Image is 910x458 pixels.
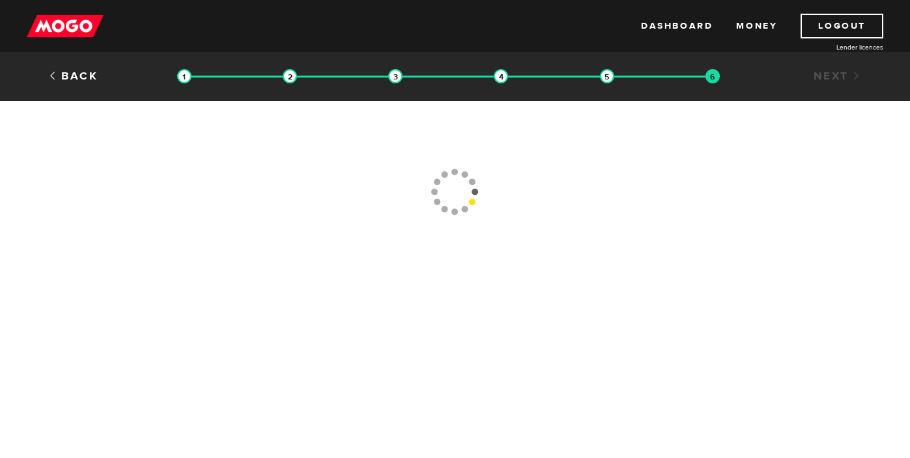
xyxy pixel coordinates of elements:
a: Logout [801,14,883,38]
img: loading-colorWheel_medium.gif [431,119,479,265]
a: Dashboard [641,14,713,38]
img: mogo_logo-11ee424be714fa7cbb0f0f49df9e16ec.png [27,14,104,38]
img: transparent-188c492fd9eaac0f573672f40bb141c2.gif [283,69,297,83]
img: transparent-188c492fd9eaac0f573672f40bb141c2.gif [705,69,720,83]
a: Next [814,69,862,83]
a: Back [48,69,98,83]
img: transparent-188c492fd9eaac0f573672f40bb141c2.gif [388,69,403,83]
img: transparent-188c492fd9eaac0f573672f40bb141c2.gif [494,69,508,83]
img: transparent-188c492fd9eaac0f573672f40bb141c2.gif [600,69,614,83]
a: Lender licences [786,42,883,52]
a: Money [736,14,777,38]
img: transparent-188c492fd9eaac0f573672f40bb141c2.gif [177,69,192,83]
